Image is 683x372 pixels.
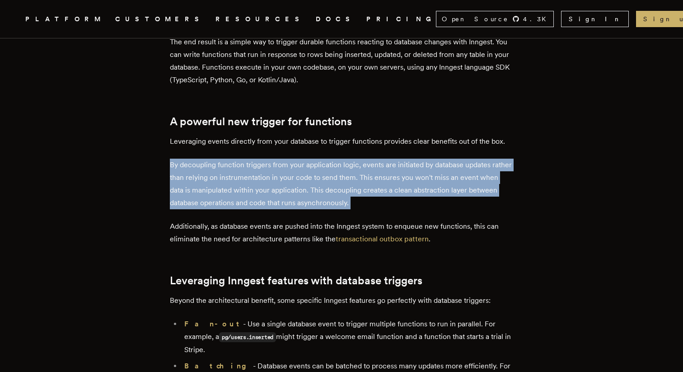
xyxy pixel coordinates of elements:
h2: Leveraging Inngest features with database triggers [170,274,513,287]
a: CUSTOMERS [115,14,205,25]
button: PLATFORM [25,14,104,25]
li: - Use a single database event to trigger multiple functions to run in parallel. For example, a mi... [182,318,513,356]
a: Sign In [561,11,629,27]
p: The end result is a simple way to trigger durable functions reacting to database changes with Inn... [170,36,513,86]
p: By decoupling function triggers from your application logic, events are initiated by database upd... [170,159,513,209]
span: 4.3 K [523,14,552,24]
span: Open Source [442,14,509,24]
a: Fan-out [184,320,243,328]
button: RESOURCES [215,14,305,25]
code: pg/users.inserted [219,332,276,342]
a: PRICING [366,14,436,25]
h2: A powerful new trigger for functions [170,115,513,128]
a: Batching [184,362,253,370]
p: Additionally, as database events are pushed into the Inngest system to enqueue new functions, thi... [170,220,513,245]
a: transactional outbox pattern [336,235,429,243]
a: DOCS [316,14,356,25]
p: Leveraging events directly from your database to trigger functions provides clear benefits out of... [170,135,513,148]
p: Beyond the architectural benefit, some specific Inngest features go perfectly with database trigg... [170,294,513,307]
